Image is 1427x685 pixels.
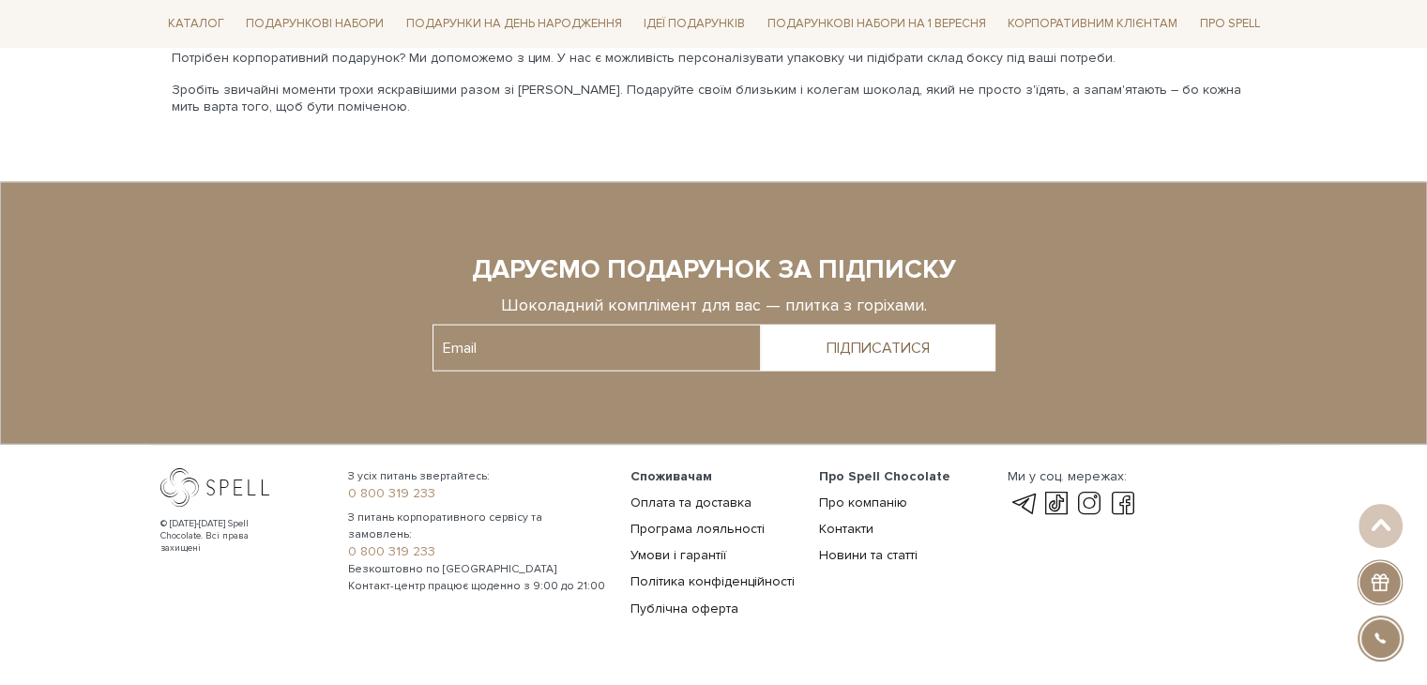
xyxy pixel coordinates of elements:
[630,521,765,537] a: Програма лояльності
[172,82,1256,115] p: Зробіть звичайні моменти трохи яскравішими разом зі [PERSON_NAME]. Подаруйте своїм близьким і кол...
[819,547,918,563] a: Новини та статті
[399,9,630,38] a: Подарунки на День народження
[819,495,907,510] a: Про компанію
[630,601,738,616] a: Публічна оферта
[636,9,752,38] a: Ідеї подарунків
[819,468,950,484] span: Про Spell Chocolate
[1192,9,1268,38] a: Про Spell
[630,573,795,589] a: Політика конфіденційності
[160,518,287,555] div: © [DATE]-[DATE] Spell Chocolate. Всі права захищені
[172,50,1256,67] p: Потрібен корпоративний подарунок? Ми допоможемо з цим. У нас є можливість персоналізувати упаковк...
[1000,8,1185,39] a: Корпоративним клієнтам
[348,561,608,578] span: Безкоштовно по [GEOGRAPHIC_DATA]
[1073,493,1105,515] a: instagram
[160,9,232,38] a: Каталог
[1040,493,1072,515] a: tik-tok
[630,468,712,484] span: Споживачам
[238,9,391,38] a: Подарункові набори
[348,578,608,595] span: Контакт-центр працює щоденно з 9:00 до 21:00
[1007,468,1138,485] div: Ми у соц. мережах:
[348,468,608,485] span: З усіх питань звертайтесь:
[819,521,873,537] a: Контакти
[348,485,608,502] a: 0 800 319 233
[1007,493,1039,515] a: telegram
[630,547,726,563] a: Умови і гарантії
[630,495,751,510] a: Оплата та доставка
[760,8,994,39] a: Подарункові набори на 1 Вересня
[348,510,608,543] span: З питань корпоративного сервісу та замовлень:
[348,543,608,560] a: 0 800 319 233
[1107,493,1139,515] a: facebook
